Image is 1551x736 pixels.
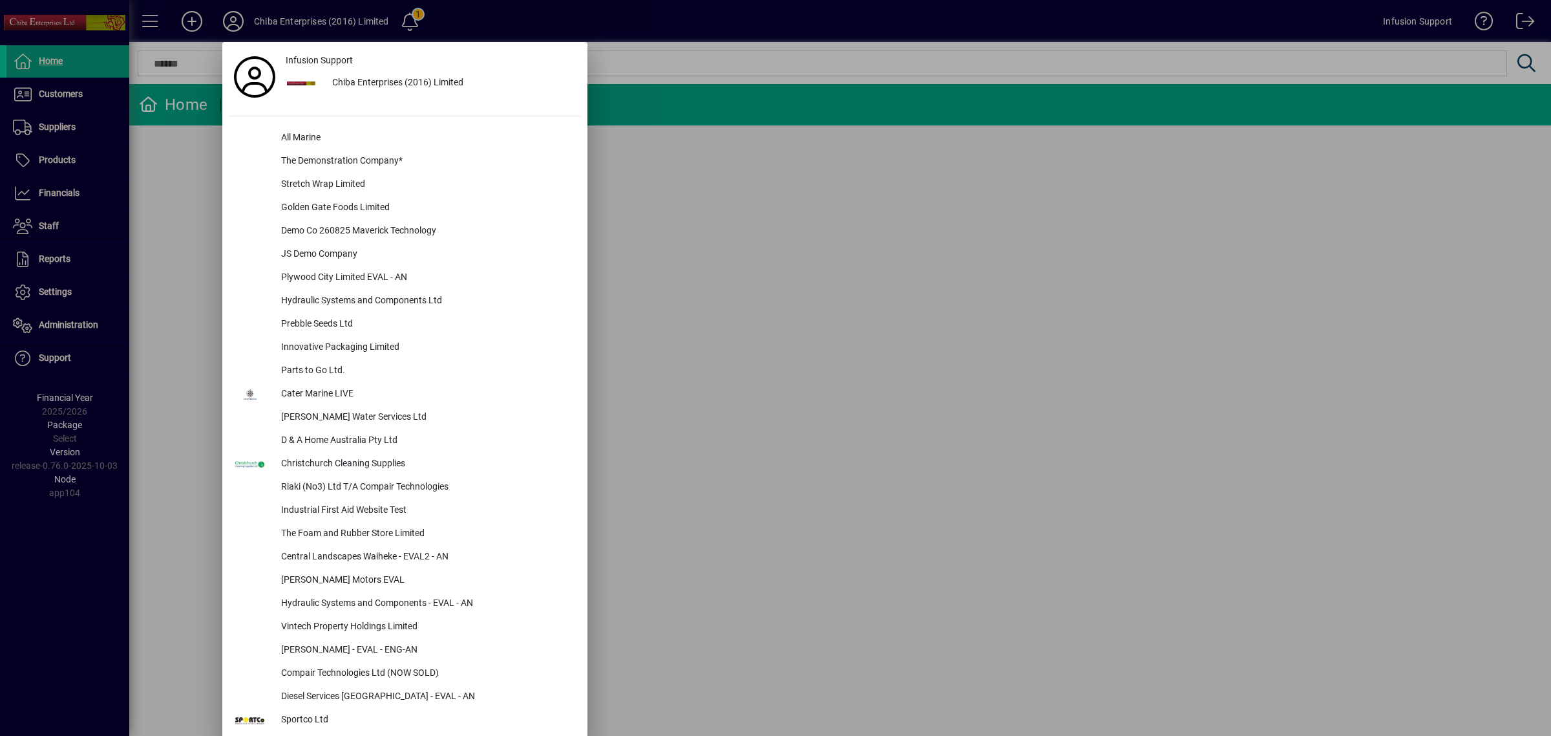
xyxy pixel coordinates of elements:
[229,336,581,360] button: Innovative Packaging Limited
[280,49,581,72] a: Infusion Support
[229,220,581,243] button: Demo Co 260825 Maverick Technology
[271,616,581,639] div: Vintech Property Holdings Limited
[229,65,280,89] a: Profile
[229,266,581,290] button: Plywood City Limited EVAL - AN
[229,709,581,732] button: Sportco Ltd
[271,360,581,383] div: Parts to Go Ltd.
[271,709,581,732] div: Sportco Ltd
[271,546,581,569] div: Central Landscapes Waiheke - EVAL2 - AN
[271,150,581,173] div: The Demonstration Company*
[271,453,581,476] div: Christchurch Cleaning Supplies
[229,360,581,383] button: Parts to Go Ltd.
[229,290,581,313] button: Hydraulic Systems and Components Ltd
[229,523,581,546] button: The Foam and Rubber Store Limited
[271,523,581,546] div: The Foam and Rubber Store Limited
[229,546,581,569] button: Central Landscapes Waiheke - EVAL2 - AN
[271,173,581,197] div: Stretch Wrap Limited
[229,476,581,499] button: Riaki (No3) Ltd T/A Compair Technologies
[280,72,581,95] button: Chiba Enterprises (2016) Limited
[271,313,581,336] div: Prebble Seeds Ltd
[271,290,581,313] div: Hydraulic Systems and Components Ltd
[229,383,581,406] button: Cater Marine LIVE
[229,499,581,523] button: Industrial First Aid Website Test
[229,173,581,197] button: Stretch Wrap Limited
[271,686,581,709] div: Diesel Services [GEOGRAPHIC_DATA] - EVAL - AN
[229,569,581,592] button: [PERSON_NAME] Motors EVAL
[229,406,581,429] button: [PERSON_NAME] Water Services Ltd
[271,639,581,662] div: [PERSON_NAME] - EVAL - ENG-AN
[271,197,581,220] div: Golden Gate Foods Limited
[322,72,581,95] div: Chiba Enterprises (2016) Limited
[271,569,581,592] div: [PERSON_NAME] Motors EVAL
[229,197,581,220] button: Golden Gate Foods Limited
[229,639,581,662] button: [PERSON_NAME] - EVAL - ENG-AN
[229,686,581,709] button: Diesel Services [GEOGRAPHIC_DATA] - EVAL - AN
[271,266,581,290] div: Plywood City Limited EVAL - AN
[271,336,581,360] div: Innovative Packaging Limited
[271,592,581,616] div: Hydraulic Systems and Components - EVAL - AN
[286,54,353,67] span: Infusion Support
[271,429,581,453] div: D & A Home Australia Pty Ltd
[229,592,581,616] button: Hydraulic Systems and Components - EVAL - AN
[271,243,581,266] div: JS Demo Company
[229,313,581,336] button: Prebble Seeds Ltd
[229,429,581,453] button: D & A Home Australia Pty Ltd
[229,453,581,476] button: Christchurch Cleaning Supplies
[229,616,581,639] button: Vintech Property Holdings Limited
[271,662,581,686] div: Compair Technologies Ltd (NOW SOLD)
[271,127,581,150] div: All Marine
[229,150,581,173] button: The Demonstration Company*
[271,383,581,406] div: Cater Marine LIVE
[271,406,581,429] div: [PERSON_NAME] Water Services Ltd
[229,662,581,686] button: Compair Technologies Ltd (NOW SOLD)
[271,476,581,499] div: Riaki (No3) Ltd T/A Compair Technologies
[229,127,581,150] button: All Marine
[271,220,581,243] div: Demo Co 260825 Maverick Technology
[229,243,581,266] button: JS Demo Company
[271,499,581,523] div: Industrial First Aid Website Test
